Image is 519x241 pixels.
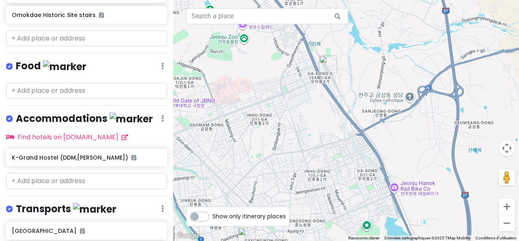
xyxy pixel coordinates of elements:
i: Added to itinerary [99,12,104,18]
button: Faites glisser Pegman sur la carte pour ouvrir Street View [499,169,515,186]
img: marker [43,60,86,73]
h4: Accommodations [16,112,153,126]
h6: Omokdae Historic Site stairs [12,11,161,19]
a: Find hotels on [DOMAIN_NAME] [6,132,128,142]
span: Données cartographiques ©2025 TMap Mobility [384,236,471,240]
button: Raccourcis clavier [348,235,380,241]
h6: K-Grand Hostel (DDM,[PERSON_NAME]) [12,154,161,161]
input: + Add place or address [6,30,167,47]
a: Conditions d'utilisation (s'ouvre dans un nouvel onglet) [476,236,517,240]
i: Added to itinerary [131,155,136,160]
span: Show only itinerary places [212,212,286,221]
i: Added to itinerary [80,228,85,234]
h6: [GEOGRAPHIC_DATA] [12,227,161,235]
img: marker [109,113,153,125]
input: + Add place or address [6,173,167,189]
button: Zoom arrière [499,215,515,231]
img: Google [175,230,202,241]
a: Ouvrir cette zone dans Google Maps (dans une nouvelle fenêtre) [175,230,202,241]
div: Jeonju station [319,55,337,73]
button: Commandes de la caméra de la carte [499,140,515,156]
input: Search a place [186,8,348,24]
button: Zoom avant [499,198,515,215]
img: marker [73,203,116,215]
h4: Transports [16,203,116,216]
input: + Add place or address [6,83,167,99]
h4: Food [16,60,86,73]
